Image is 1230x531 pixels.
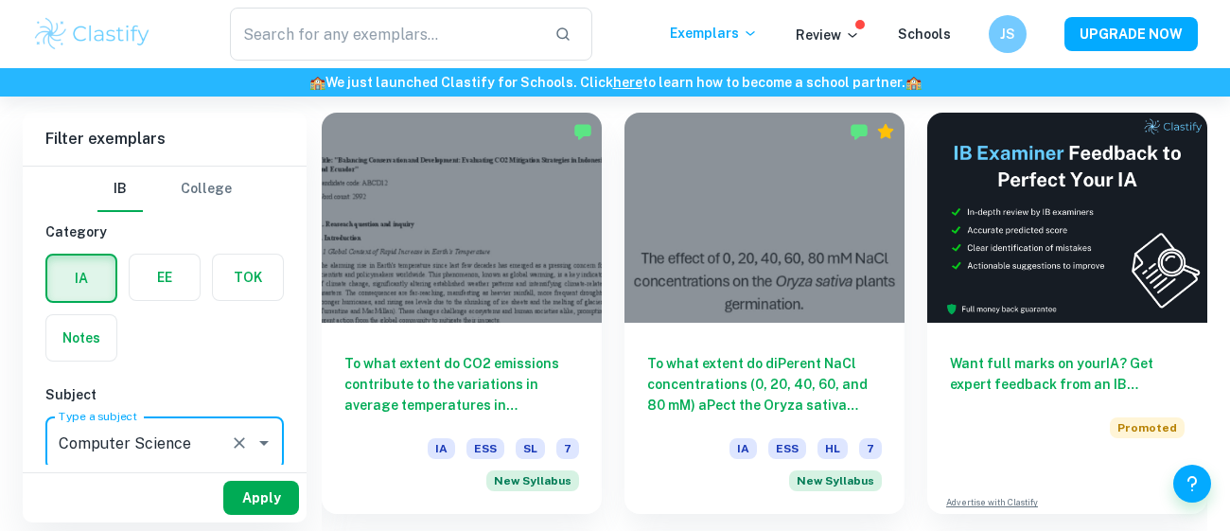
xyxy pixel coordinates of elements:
button: Clear [226,430,253,456]
h6: Category [45,221,284,242]
button: Open [251,430,277,456]
a: To what extent do diPerent NaCl concentrations (0, 20, 40, 60, and 80 mM) aPect the Oryza sativa ... [624,113,905,514]
div: Filter type choice [97,167,232,212]
span: 7 [859,438,882,459]
label: Type a subject [59,408,137,424]
a: To what extent do CO2 emissions contribute to the variations in average temperatures in [GEOGRAPH... [322,113,602,514]
p: Exemplars [670,23,758,44]
span: Promoted [1110,417,1185,438]
a: Schools [898,27,951,42]
button: Apply [223,481,299,515]
button: College [181,167,232,212]
span: New Syllabus [789,470,882,491]
button: Notes [46,315,116,361]
img: Clastify logo [32,15,152,53]
h6: Want full marks on your IA ? Get expert feedback from an IB examiner! [950,353,1185,395]
h6: To what extent do CO2 emissions contribute to the variations in average temperatures in [GEOGRAPH... [344,353,579,416]
h6: We just launched Clastify for Schools. Click to learn how to become a school partner. [4,72,1226,93]
button: IB [97,167,143,212]
a: Want full marks on yourIA? Get expert feedback from an IB examiner!PromotedAdvertise with Clastify [927,113,1207,514]
button: TOK [213,255,283,300]
span: IA [428,438,455,459]
span: IA [729,438,757,459]
h6: To what extent do diPerent NaCl concentrations (0, 20, 40, 60, and 80 mM) aPect the Oryza sativa ... [647,353,882,416]
div: Starting from the May 2026 session, the ESS IA requirements have changed. We created this exempla... [789,470,882,491]
img: Thumbnail [927,113,1207,323]
h6: Subject [45,384,284,405]
span: ESS [768,438,806,459]
div: Premium [876,122,895,141]
span: 🏫 [905,75,922,90]
button: IA [47,256,115,301]
span: ESS [466,438,504,459]
button: UPGRADE NOW [1064,17,1198,51]
h6: Filter exemplars [23,113,307,166]
button: EE [130,255,200,300]
button: Help and Feedback [1173,465,1211,503]
span: New Syllabus [486,470,579,491]
h6: JS [997,24,1019,44]
span: 7 [556,438,579,459]
p: Review [796,25,860,45]
span: HL [817,438,848,459]
input: Search for any exemplars... [230,8,539,61]
span: 🏫 [309,75,325,90]
button: JS [989,15,1027,53]
span: SL [516,438,545,459]
img: Marked [573,122,592,141]
div: Starting from the May 2026 session, the ESS IA requirements have changed. We created this exempla... [486,470,579,491]
a: Advertise with Clastify [946,496,1038,509]
img: Marked [850,122,869,141]
a: here [613,75,642,90]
